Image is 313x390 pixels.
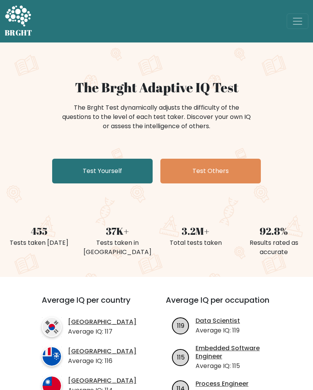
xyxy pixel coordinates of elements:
a: [GEOGRAPHIC_DATA] [68,348,136,356]
a: [GEOGRAPHIC_DATA] [68,377,136,385]
h1: The Brght Adaptive IQ Test [5,80,308,95]
div: Total tests taken [161,238,230,248]
div: Tests taken [DATE] [5,238,74,248]
div: 37K+ [83,224,152,238]
p: Average IQ: 115 [196,361,281,371]
div: 455 [5,224,74,238]
a: Embedded Software Engineer [196,344,281,361]
p: Average IQ: 119 [196,326,240,335]
div: Results rated as accurate [240,238,309,257]
img: country [42,317,62,337]
a: [GEOGRAPHIC_DATA] [68,318,136,326]
div: 3.2M+ [161,224,230,238]
h5: BRGHT [5,28,32,37]
img: country [42,346,62,366]
div: 92.8% [240,224,309,238]
h3: Average IQ per occupation [166,295,281,314]
button: Toggle navigation [287,14,308,29]
text: 115 [177,353,185,361]
div: Tests taken in [GEOGRAPHIC_DATA] [83,238,152,257]
p: Average IQ: 116 [68,356,136,366]
p: Average IQ: 117 [68,327,136,336]
a: Process Engineer [196,380,248,388]
a: Test Others [160,159,261,183]
a: Data Scientist [196,317,240,325]
div: The Brght Test dynamically adjusts the difficulty of the questions to the level of each test take... [60,103,253,131]
a: Test Yourself [52,159,153,183]
text: 119 [177,321,184,330]
h3: Average IQ per country [42,295,138,314]
a: BRGHT [5,3,32,39]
